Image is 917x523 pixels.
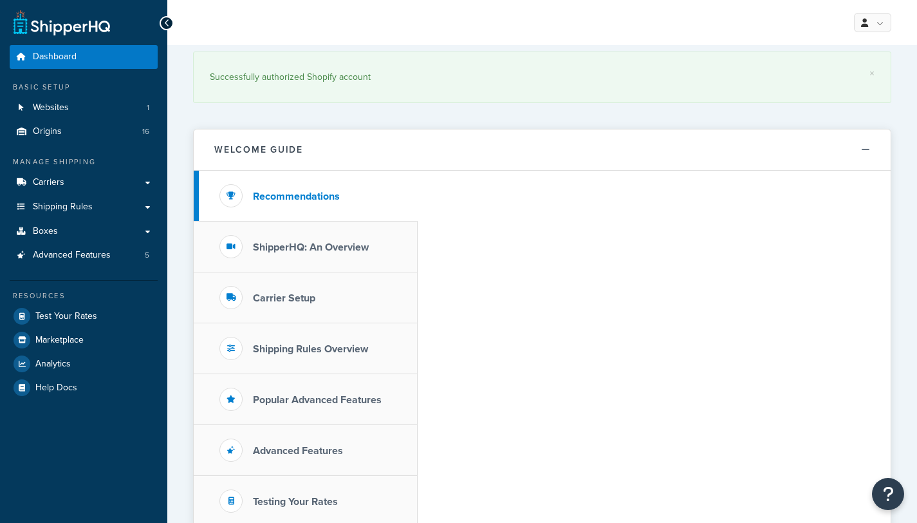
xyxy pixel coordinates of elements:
h2: Welcome Guide [214,145,303,155]
div: Resources [10,290,158,301]
button: Open Resource Center [872,478,904,510]
span: Help Docs [35,383,77,394]
a: Websites1 [10,96,158,120]
li: Advanced Features [10,243,158,267]
a: Analytics [10,352,158,376]
a: Advanced Features5 [10,243,158,267]
a: Marketplace [10,328,158,352]
li: Origins [10,120,158,144]
a: Dashboard [10,45,158,69]
a: × [869,68,875,79]
div: Manage Shipping [10,157,158,167]
h3: Testing Your Rates [253,496,338,508]
h3: Advanced Features [253,445,343,457]
span: Marketplace [35,335,84,346]
h3: Recommendations [253,191,340,202]
a: Boxes [10,220,158,243]
div: Successfully authorized Shopify account [210,68,875,86]
a: Help Docs [10,376,158,399]
div: Basic Setup [10,82,158,93]
span: Shipping Rules [33,202,93,213]
span: 16 [142,126,149,137]
span: Analytics [35,359,71,370]
span: Advanced Features [33,250,111,261]
h3: ShipperHQ: An Overview [253,242,369,253]
span: Test Your Rates [35,311,97,322]
a: Carriers [10,171,158,195]
span: Carriers [33,177,64,188]
h3: Shipping Rules Overview [253,343,368,355]
span: 5 [145,250,149,261]
button: Welcome Guide [194,129,891,171]
span: 1 [147,102,149,113]
span: Dashboard [33,52,77,62]
a: Shipping Rules [10,195,158,219]
span: Origins [33,126,62,137]
a: Origins16 [10,120,158,144]
h3: Popular Advanced Features [253,394,382,406]
span: Websites [33,102,69,113]
a: Test Your Rates [10,305,158,328]
li: Websites [10,96,158,120]
span: Boxes [33,226,58,237]
h3: Carrier Setup [253,292,315,304]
